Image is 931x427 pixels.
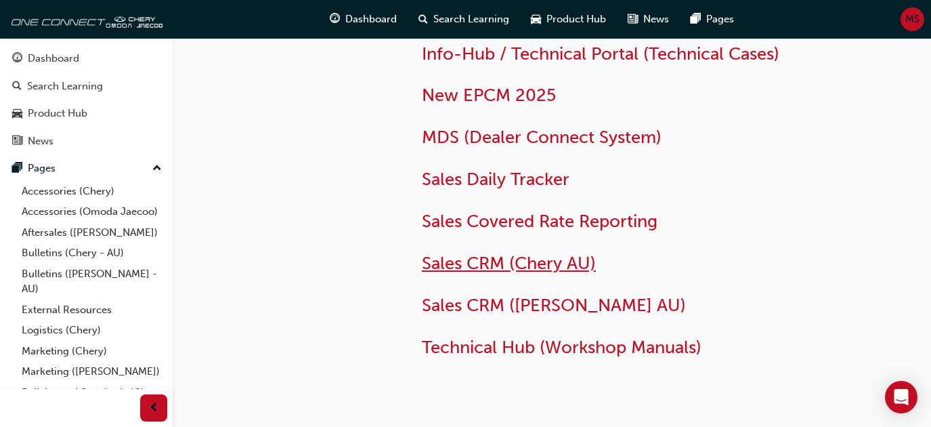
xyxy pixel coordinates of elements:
[885,381,917,413] div: Open Intercom Messenger
[5,74,167,99] a: Search Learning
[319,5,408,33] a: guage-iconDashboard
[16,222,167,243] a: Aftersales ([PERSON_NAME])
[12,81,22,93] span: search-icon
[12,163,22,175] span: pages-icon
[5,101,167,126] a: Product Hub
[905,12,919,27] span: MS
[16,320,167,341] a: Logistics (Chery)
[12,53,22,65] span: guage-icon
[433,12,509,27] span: Search Learning
[617,5,680,33] a: news-iconNews
[152,160,162,178] span: up-icon
[546,12,606,27] span: Product Hub
[5,43,167,156] button: DashboardSearch LearningProduct HubNews
[5,129,167,154] a: News
[149,400,159,417] span: prev-icon
[422,211,657,232] a: Sales Covered Rate Reporting
[28,106,87,121] div: Product Hub
[5,156,167,181] button: Pages
[16,201,167,222] a: Accessories (Omoda Jaecoo)
[345,12,397,27] span: Dashboard
[422,85,556,106] a: New EPCM 2025
[680,5,745,33] a: pages-iconPages
[16,382,167,418] a: Policies and Standards (Chery -AU)
[5,46,167,71] a: Dashboard
[16,181,167,202] a: Accessories (Chery)
[418,11,428,28] span: search-icon
[16,341,167,362] a: Marketing (Chery)
[422,253,596,274] a: Sales CRM (Chery AU)
[706,12,734,27] span: Pages
[330,11,340,28] span: guage-icon
[28,51,79,66] div: Dashboard
[643,12,669,27] span: News
[531,11,541,28] span: car-icon
[16,264,167,300] a: Bulletins ([PERSON_NAME] - AU)
[12,136,22,148] span: news-icon
[27,79,103,94] div: Search Learning
[28,134,53,149] div: News
[628,11,638,28] span: news-icon
[422,43,779,64] a: Info-Hub / Technical Portal (Technical Cases)
[691,11,701,28] span: pages-icon
[7,5,163,33] img: oneconnect
[16,361,167,382] a: Marketing ([PERSON_NAME])
[28,161,56,176] div: Pages
[16,243,167,264] a: Bulletins (Chery - AU)
[520,5,617,33] a: car-iconProduct Hub
[901,7,924,31] button: MS
[16,300,167,321] a: External Resources
[422,169,569,190] a: Sales Daily Tracker
[422,337,701,358] a: Technical Hub (Workshop Manuals)
[422,295,686,316] a: Sales CRM ([PERSON_NAME] AU)
[12,108,22,120] span: car-icon
[408,5,520,33] a: search-iconSearch Learning
[422,127,662,148] a: MDS (Dealer Connect System)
